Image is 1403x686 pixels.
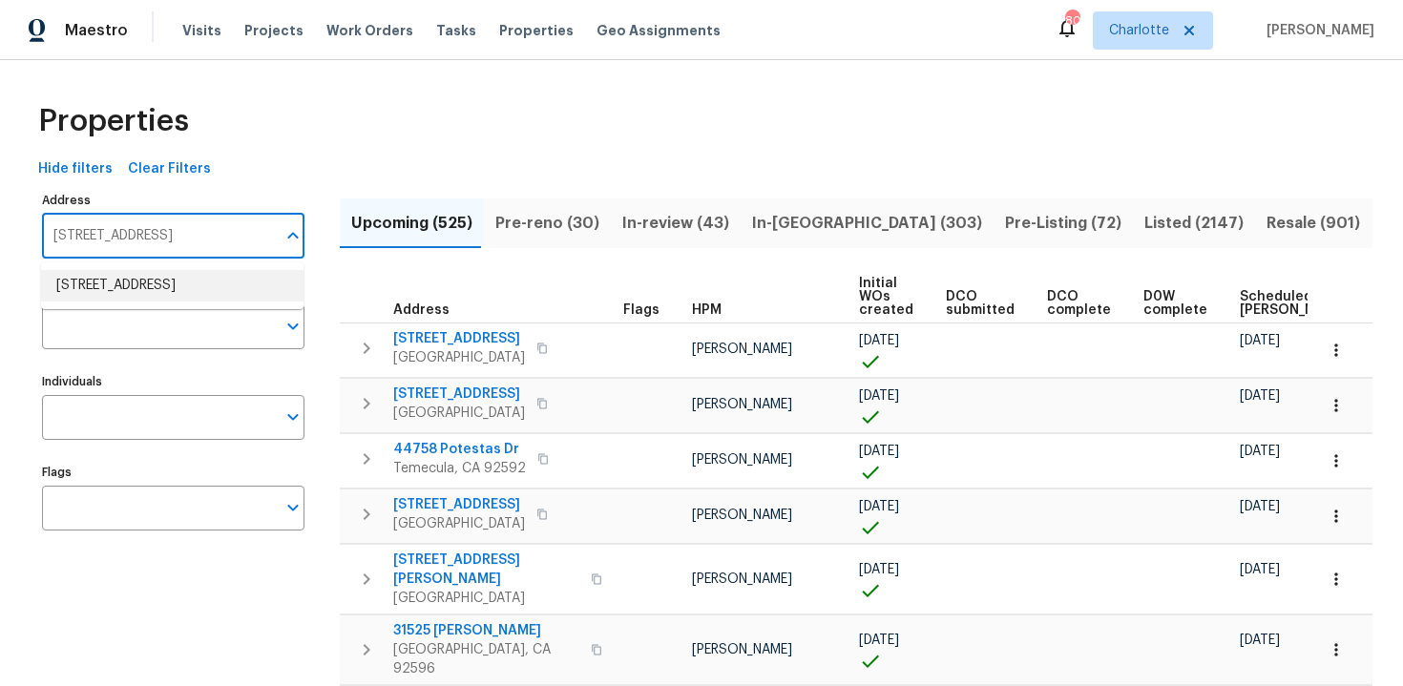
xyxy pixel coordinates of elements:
span: Tasks [436,24,476,37]
button: Close [280,222,306,249]
span: Upcoming (525) [351,210,472,237]
span: [DATE] [1240,500,1280,513]
span: Properties [38,112,189,131]
span: [DATE] [859,500,899,513]
span: [STREET_ADDRESS] [393,495,525,514]
span: [DATE] [859,334,899,347]
span: [PERSON_NAME] [692,453,792,467]
span: HPM [692,303,722,317]
span: Listed (2147) [1144,210,1244,237]
button: Open [280,404,306,430]
span: In-[GEOGRAPHIC_DATA] (303) [752,210,982,237]
span: [DATE] [859,389,899,403]
span: In-review (43) [622,210,729,237]
span: Hide filters [38,157,113,181]
label: Flags [42,467,304,478]
span: [STREET_ADDRESS] [393,385,525,404]
span: [DATE] [859,634,899,647]
span: Visits [182,21,221,40]
span: [GEOGRAPHIC_DATA] [393,589,579,608]
span: [GEOGRAPHIC_DATA] [393,404,525,423]
span: Projects [244,21,304,40]
span: Scheduled [PERSON_NAME] [1240,290,1348,317]
span: DCO complete [1047,290,1111,317]
span: Geo Assignments [597,21,721,40]
span: [DATE] [1240,334,1280,347]
span: [DATE] [1240,389,1280,403]
span: Properties [499,21,574,40]
span: Flags [623,303,660,317]
span: Pre-Listing (72) [1005,210,1121,237]
span: [DATE] [1240,634,1280,647]
span: [GEOGRAPHIC_DATA], CA 92596 [393,640,579,678]
span: [GEOGRAPHIC_DATA] [393,348,525,367]
span: [PERSON_NAME] [692,398,792,411]
button: Open [280,313,306,340]
span: Charlotte [1109,21,1169,40]
span: [PERSON_NAME] [692,572,792,586]
span: [GEOGRAPHIC_DATA] [393,514,525,533]
span: [PERSON_NAME] [692,509,792,522]
span: Initial WOs created [859,277,913,317]
label: Individuals [42,376,304,387]
span: D0W complete [1143,290,1207,317]
span: Resale (901) [1267,210,1360,237]
span: [PERSON_NAME] [692,343,792,356]
button: Hide filters [31,152,120,187]
span: [STREET_ADDRESS] [393,329,525,348]
span: Temecula, CA 92592 [393,459,526,478]
span: Address [393,303,450,317]
span: Maestro [65,21,128,40]
div: 80 [1065,11,1078,31]
span: [PERSON_NAME] [1259,21,1374,40]
span: 44758 Potestas Dr [393,440,526,459]
input: Search ... [42,214,276,259]
span: Work Orders [326,21,413,40]
label: Address [42,195,304,206]
span: [STREET_ADDRESS][PERSON_NAME] [393,551,579,589]
span: [DATE] [1240,445,1280,458]
li: [STREET_ADDRESS] [41,270,304,301]
span: DCO submitted [946,290,1015,317]
button: Clear Filters [120,152,219,187]
span: Clear Filters [128,157,211,181]
button: Open [280,494,306,521]
span: [DATE] [859,563,899,576]
span: Pre-reno (30) [495,210,599,237]
span: [DATE] [1240,563,1280,576]
span: [PERSON_NAME] [692,643,792,656]
span: 31525 [PERSON_NAME] [393,621,579,640]
span: [DATE] [859,445,899,458]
